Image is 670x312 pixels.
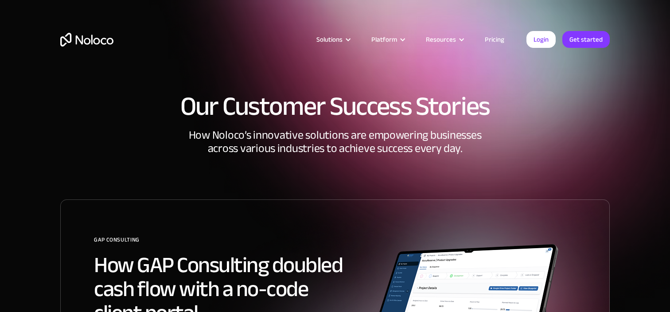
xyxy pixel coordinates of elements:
div: Platform [371,34,397,45]
div: Solutions [305,34,360,45]
h1: Our Customer Success Stories [60,93,610,120]
div: How Noloco’s innovative solutions are empowering businesses across various industries to achieve ... [60,129,610,199]
a: Login [526,31,556,48]
a: home [60,33,113,47]
div: Resources [426,34,456,45]
div: Solutions [316,34,343,45]
div: GAP Consulting [94,233,355,253]
a: Get started [562,31,610,48]
div: Platform [360,34,415,45]
a: Pricing [474,34,515,45]
div: Resources [415,34,474,45]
